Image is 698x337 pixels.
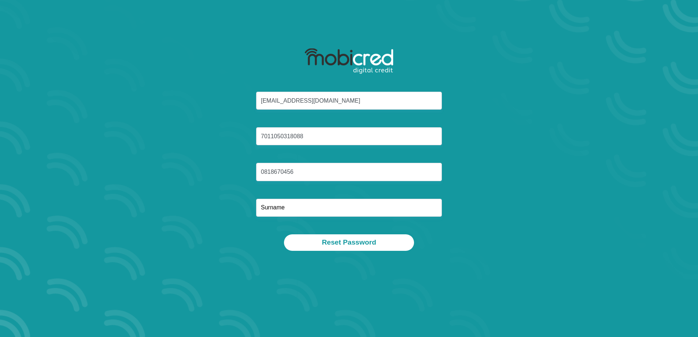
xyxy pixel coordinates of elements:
[256,92,442,110] input: Email
[256,199,442,217] input: Surname
[305,48,393,74] img: mobicred logo
[256,163,442,181] input: Cellphone Number
[284,234,414,251] button: Reset Password
[256,127,442,145] input: ID Number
